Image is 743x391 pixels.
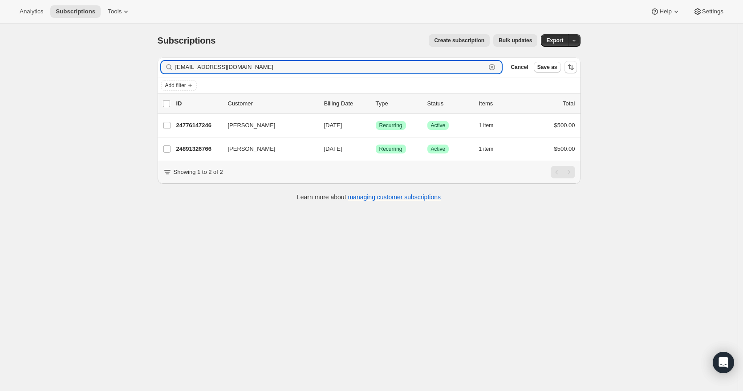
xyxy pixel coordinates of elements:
span: 1 item [479,145,494,153]
div: Items [479,99,524,108]
p: Total [563,99,575,108]
span: [PERSON_NAME] [228,145,276,153]
button: Sort the results [564,61,577,73]
button: Export [541,34,568,47]
a: managing customer subscriptions [348,193,441,201]
span: Recurring [379,145,402,153]
span: $500.00 [554,122,575,129]
span: Save as [537,64,557,71]
span: Bulk updates [499,37,532,44]
span: Subscriptions [158,36,216,45]
span: 1 item [479,122,494,129]
p: Status [427,99,472,108]
span: Export [546,37,563,44]
button: Save as [534,62,561,73]
p: Customer [228,99,317,108]
span: Add filter [165,82,186,89]
span: Recurring [379,122,402,129]
span: Cancel [511,64,528,71]
button: 1 item [479,143,503,155]
button: Subscriptions [50,5,101,18]
span: Settings [702,8,723,15]
button: Create subscription [429,34,490,47]
p: 24891326766 [176,145,221,153]
input: Filter subscribers [175,61,486,73]
div: IDCustomerBilling DateTypeStatusItemsTotal [176,99,575,108]
div: 24891326766[PERSON_NAME][DATE]SuccessRecurringSuccessActive1 item$500.00 [176,143,575,155]
span: [DATE] [324,122,342,129]
span: Active [431,122,446,129]
button: Tools [102,5,136,18]
button: Help [645,5,686,18]
span: Analytics [20,8,43,15]
button: Add filter [161,80,197,91]
p: Showing 1 to 2 of 2 [174,168,223,177]
div: Open Intercom Messenger [713,352,734,373]
button: Analytics [14,5,49,18]
span: $500.00 [554,145,575,152]
div: 24776147246[PERSON_NAME][DATE]SuccessRecurringSuccessActive1 item$500.00 [176,119,575,132]
button: Settings [688,5,729,18]
p: 24776147246 [176,121,221,130]
span: [PERSON_NAME] [228,121,276,130]
p: Learn more about [297,193,441,202]
button: [PERSON_NAME] [223,142,312,156]
span: Create subscription [434,37,484,44]
span: Active [431,145,446,153]
span: Tools [108,8,122,15]
p: Billing Date [324,99,369,108]
button: Clear [487,63,496,72]
nav: Pagination [551,166,575,178]
button: 1 item [479,119,503,132]
p: ID [176,99,221,108]
span: Subscriptions [56,8,95,15]
button: [PERSON_NAME] [223,118,312,133]
div: Type [376,99,420,108]
button: Bulk updates [493,34,537,47]
span: [DATE] [324,145,342,152]
button: Cancel [507,62,532,73]
span: Help [659,8,671,15]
